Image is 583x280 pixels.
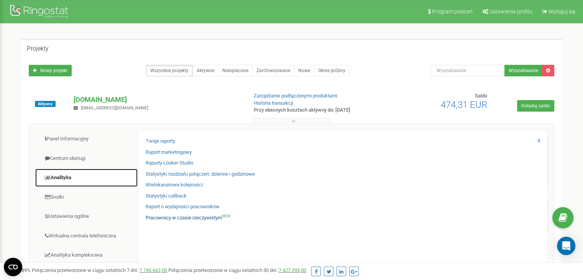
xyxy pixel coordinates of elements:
[294,65,314,76] a: Nowe
[35,168,138,187] a: Analityka
[35,227,138,245] a: Wirtualna centrala telefoniczna
[279,267,306,273] a: 7 427 293,00
[4,258,22,276] button: Open CMP widget
[146,65,193,76] a: Wszystkie projekty
[146,181,203,189] a: Wielokanałowe kolejności
[35,101,56,107] span: Aktywny
[146,214,230,222] a: Pracownicy w czasie rzeczywistymNEW
[218,65,253,76] a: Nieopłacone
[432,8,473,15] span: Program poleceń
[254,100,293,106] a: Historia transakcji
[32,267,167,273] span: Połączenia przetworzone w ciągu ostatnich 7 dni :
[441,99,487,110] span: 474,31 EUR
[35,130,138,148] a: Panel Informacyjny
[81,105,148,110] span: [EMAIL_ADDRESS][DOMAIN_NAME]
[140,267,167,273] a: 1 745 662,00
[29,65,72,76] a: Nowy projekt
[35,246,138,265] a: Analityka kompleksowa
[146,171,255,178] a: Statystyki rozdziału połączeń: dzienne i godzinowe
[146,193,187,200] a: Statystyki callback
[146,160,193,167] a: Raporty Looker Studio
[27,45,49,52] h5: Projekty
[475,93,487,99] span: Saldo
[252,65,294,76] a: Zarchiwizowane
[146,203,220,211] a: Raport o wydajności pracowników
[254,93,337,99] a: Zarządzanie podłączonymi produktami
[192,65,218,76] a: Aktywne
[314,65,350,76] a: Okres próbny
[549,8,575,15] span: Wyloguj się
[432,65,505,76] input: Wyszukiwanie
[254,107,376,114] p: Przy obecnych kosztach aktywny do: [DATE]
[146,138,175,145] a: Twoje raporty
[168,267,306,273] span: Połączenia przetworzone w ciągu ostatnich 30 dni :
[35,149,138,168] a: Centrum obsługi
[74,95,241,105] p: [DOMAIN_NAME]
[504,65,542,76] button: Wyszukiwanie
[35,207,138,226] a: Ustawienia ogólne
[35,188,138,207] a: Środki
[517,100,554,112] a: Doładuj saldo
[222,214,230,218] sup: NEW
[146,149,192,156] a: Raport marketingowy
[557,237,575,255] div: Open Intercom Messenger
[537,137,540,145] a: X
[489,8,532,15] span: Ustawienia profilu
